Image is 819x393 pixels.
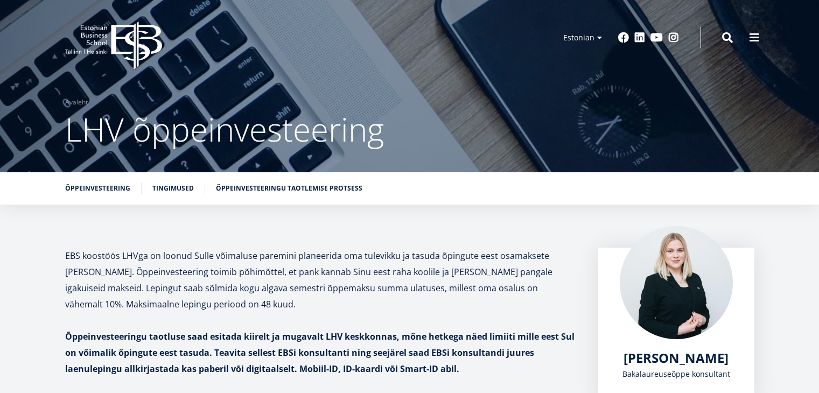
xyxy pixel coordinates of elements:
[618,32,629,43] a: Facebook
[65,331,575,375] strong: Õppeinvesteeringu taotluse saad esitada kiirelt ja mugavalt LHV keskkonnas, mõne hetkega näed lim...
[668,32,679,43] a: Instagram
[624,350,729,366] a: [PERSON_NAME]
[65,248,577,312] p: EBS koostöös LHVga on loonud Sulle võimaluse paremini planeerida oma tulevikku ja tasuda õpingute...
[65,97,88,108] a: Avaleht
[624,349,729,367] span: [PERSON_NAME]
[620,226,733,339] img: Maria
[650,32,663,43] a: Youtube
[620,366,733,382] div: Bakalaureuseõppe konsultant
[65,183,130,194] a: Õppeinvesteering
[65,107,384,151] span: LHV õppeinvesteering
[152,183,194,194] a: Tingimused
[216,183,362,194] a: Õppeinvesteeringu taotlemise protsess
[634,32,645,43] a: Linkedin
